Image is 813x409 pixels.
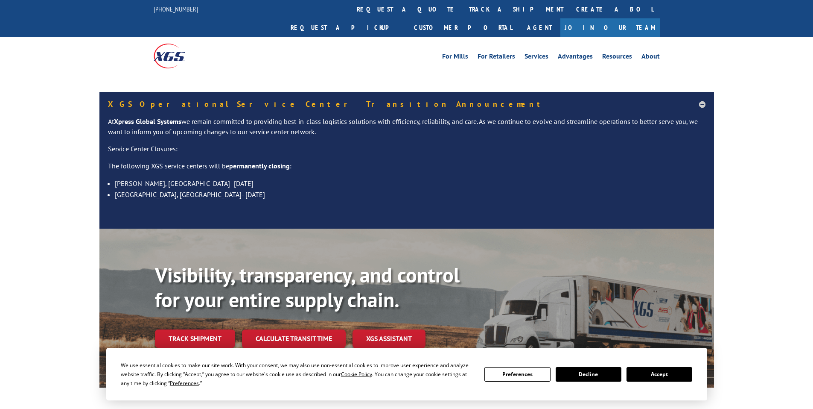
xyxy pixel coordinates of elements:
p: The following XGS service centers will be : [108,161,705,178]
u: Service Center Closures: [108,144,178,153]
a: Resources [602,53,632,62]
a: XGS ASSISTANT [353,330,425,348]
b: Visibility, transparency, and control for your entire supply chain. [155,262,460,313]
div: We use essential cookies to make our site work. With your consent, we may also use non-essential ... [121,361,474,388]
a: Join Our Team [560,18,660,37]
span: Cookie Policy [341,371,372,378]
a: [PHONE_NUMBER] [154,5,198,13]
button: Preferences [484,367,550,382]
a: Services [525,53,548,62]
a: About [641,53,660,62]
button: Decline [556,367,621,382]
a: For Mills [442,53,468,62]
a: Track shipment [155,330,235,347]
a: Agent [519,18,560,37]
a: For Retailers [478,53,515,62]
strong: Xpress Global Systems [114,117,181,126]
strong: permanently closing [229,162,290,170]
a: Calculate transit time [242,330,346,348]
div: Cookie Consent Prompt [106,348,707,400]
h5: XGS Operational Service Center Transition Announcement [108,100,705,108]
a: Advantages [558,53,593,62]
li: [GEOGRAPHIC_DATA], [GEOGRAPHIC_DATA]- [DATE] [115,189,705,200]
a: Customer Portal [408,18,519,37]
button: Accept [627,367,692,382]
p: At we remain committed to providing best-in-class logistics solutions with efficiency, reliabilit... [108,117,705,144]
a: Request a pickup [284,18,408,37]
li: [PERSON_NAME], [GEOGRAPHIC_DATA]- [DATE] [115,178,705,189]
span: Preferences [170,380,199,387]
